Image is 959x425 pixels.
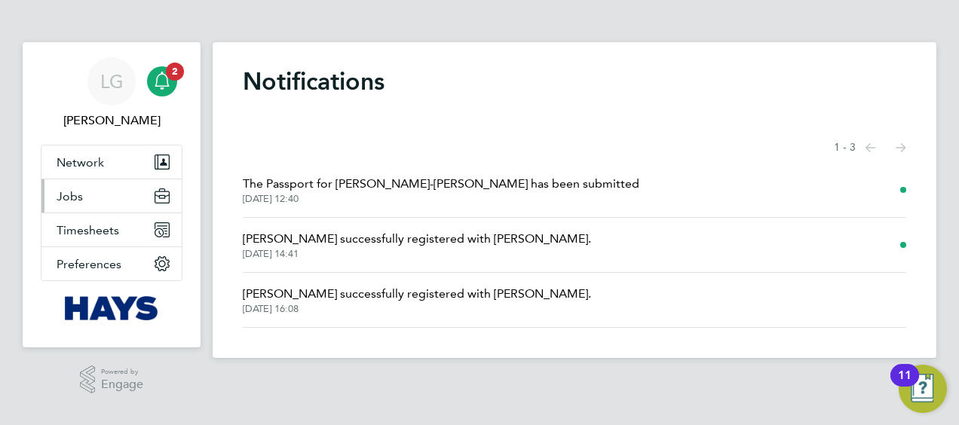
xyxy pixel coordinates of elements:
[243,230,591,260] a: [PERSON_NAME] successfully registered with [PERSON_NAME].[DATE] 14:41
[80,365,144,394] a: Powered byEngage
[243,230,591,248] span: [PERSON_NAME] successfully registered with [PERSON_NAME].
[898,375,912,395] div: 11
[41,57,182,130] a: LG[PERSON_NAME]
[899,365,947,413] button: Open Resource Center, 11 new notifications
[166,63,184,81] span: 2
[57,189,83,203] span: Jobs
[57,155,104,170] span: Network
[243,285,591,303] span: [PERSON_NAME] successfully registered with [PERSON_NAME].
[101,365,143,378] span: Powered by
[834,133,906,163] nav: Select page of notifications list
[100,72,124,91] span: LG
[41,145,182,179] button: Network
[243,303,591,315] span: [DATE] 16:08
[23,42,201,347] nav: Main navigation
[57,223,119,237] span: Timesheets
[41,213,182,246] button: Timesheets
[41,296,182,320] a: Go to home page
[243,175,639,205] a: The Passport for [PERSON_NAME]-[PERSON_NAME] has been submitted[DATE] 12:40
[101,378,143,391] span: Engage
[243,193,639,205] span: [DATE] 12:40
[834,140,856,155] span: 1 - 3
[65,296,159,320] img: hays-logo-retina.png
[147,57,177,105] a: 2
[41,247,182,280] button: Preferences
[243,248,591,260] span: [DATE] 14:41
[243,66,906,96] h1: Notifications
[41,112,182,130] span: Luke Gerber
[41,179,182,212] button: Jobs
[243,285,591,315] a: [PERSON_NAME] successfully registered with [PERSON_NAME].[DATE] 16:08
[57,257,121,271] span: Preferences
[243,175,639,193] span: The Passport for [PERSON_NAME]-[PERSON_NAME] has been submitted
